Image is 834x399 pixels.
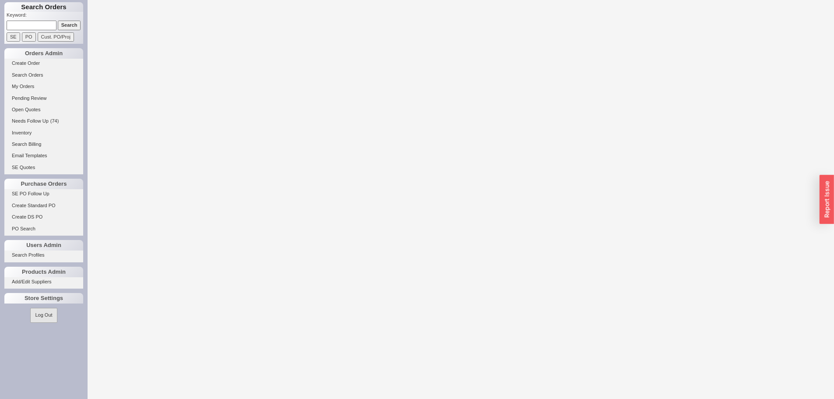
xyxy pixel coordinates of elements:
a: Search Billing [4,140,83,149]
a: Create DS PO [4,212,83,222]
span: Pending Review [12,95,47,101]
div: Orders Admin [4,48,83,59]
a: My Orders [4,82,83,91]
a: SE Quotes [4,163,83,172]
a: Inventory [4,128,83,138]
input: Cust. PO/Proj [38,32,74,42]
h1: Search Orders [4,2,83,12]
a: Add/Edit Suppliers [4,277,83,286]
span: Needs Follow Up [12,118,49,124]
div: Users Admin [4,240,83,251]
a: Open Quotes [4,105,83,114]
div: Store Settings [4,293,83,304]
input: PO [22,32,36,42]
input: Search [58,21,81,30]
button: Log Out [30,308,57,322]
a: Email Templates [4,151,83,160]
span: ( 74 ) [50,118,59,124]
div: Purchase Orders [4,179,83,189]
input: SE [7,32,20,42]
p: Keyword: [7,12,83,21]
a: SE PO Follow Up [4,189,83,198]
a: Create Order [4,59,83,68]
a: Search Profiles [4,251,83,260]
a: Create Standard PO [4,201,83,210]
div: Products Admin [4,267,83,277]
a: PO Search [4,224,83,233]
a: Pending Review [4,94,83,103]
a: Needs Follow Up(74) [4,117,83,126]
a: Search Orders [4,71,83,80]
